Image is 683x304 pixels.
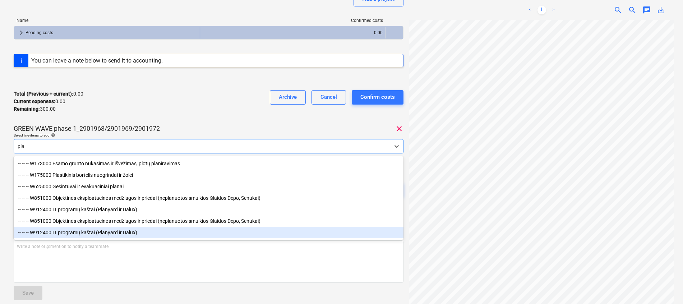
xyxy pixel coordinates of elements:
div: Confirm costs [360,92,395,102]
a: Next page [549,6,558,14]
button: Cancel [311,90,346,105]
div: Select line-items to add [14,133,403,138]
span: zoom_out [628,6,637,14]
div: Name [14,18,200,23]
div: Confirmed costs [200,18,387,23]
div: Cancel [320,92,337,102]
a: Previous page [526,6,535,14]
p: 0.00 [14,90,83,98]
div: Pending costs [26,27,197,38]
p: GREEN WAVE phase 1_2901968/2901969/2901972 [14,124,160,133]
span: save_alt [657,6,665,14]
p: 0.00 [14,98,65,105]
div: -- -- -- W851000 Objektinės eksploatacinės medžiagos ir priedai (neplanuotos smulkios išlaidos De... [14,215,403,227]
span: keyboard_arrow_right [17,28,26,37]
a: Page 1 is your current page [537,6,546,14]
p: 300.00 [14,105,56,113]
button: Archive [270,90,306,105]
div: You can leave a note below to send it to accounting. [31,57,163,64]
div: -- -- -- W912400 IT programų kaštai (Planyard ir Dalux) [14,227,403,238]
div: -- -- -- W173000 Esamo grunto nukasimas ir išvežimas, plotų planiravimas [14,158,403,169]
iframe: Chat Widget [647,270,683,304]
span: help [50,133,55,137]
div: -- -- -- W625000 Gesintuvai ir evakuaciniai planai [14,181,403,192]
div: 0.00 [203,27,383,38]
span: zoom_in [614,6,622,14]
strong: Remaining : [14,106,40,112]
div: -- -- -- W851000 Objektinės eksploatacinės medžiagos ir priedai (neplanuotos smulkios išlaidos De... [14,192,403,204]
div: -- -- -- W912400 IT programų kaštai (Planyard ir Dalux) [14,204,403,215]
span: clear [395,124,403,133]
div: Archive [279,92,297,102]
span: chat [642,6,651,14]
strong: Current expenses : [14,98,55,104]
button: Confirm costs [352,90,403,105]
strong: Total (Previous + current) : [14,91,73,97]
div: -- -- -- W175000 Plastikinis bortelis nuogrindai ir žolei [14,169,403,181]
